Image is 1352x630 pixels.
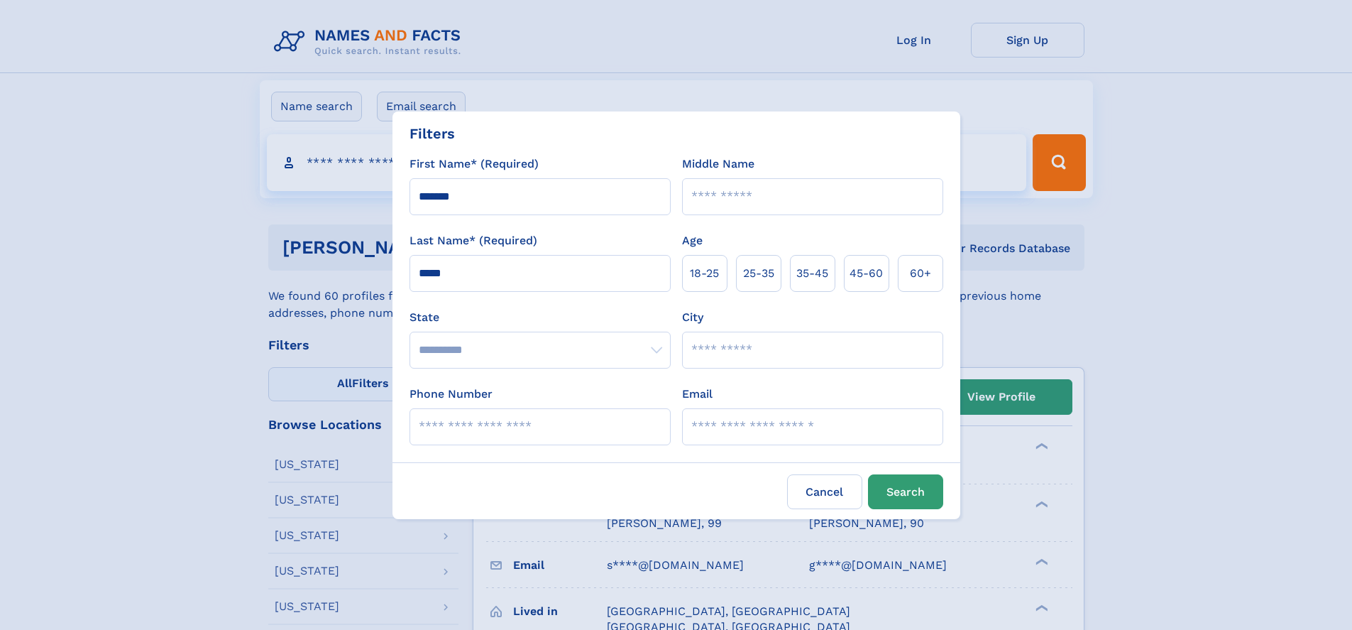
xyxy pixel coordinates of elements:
[682,156,754,173] label: Middle Name
[410,156,539,173] label: First Name* (Required)
[682,386,713,403] label: Email
[410,123,455,144] div: Filters
[743,265,774,282] span: 25‑35
[682,309,703,326] label: City
[850,265,883,282] span: 45‑60
[410,386,493,403] label: Phone Number
[690,265,719,282] span: 18‑25
[796,265,828,282] span: 35‑45
[410,232,537,249] label: Last Name* (Required)
[868,474,943,509] button: Search
[787,474,862,509] label: Cancel
[410,309,671,326] label: State
[910,265,931,282] span: 60+
[682,232,703,249] label: Age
